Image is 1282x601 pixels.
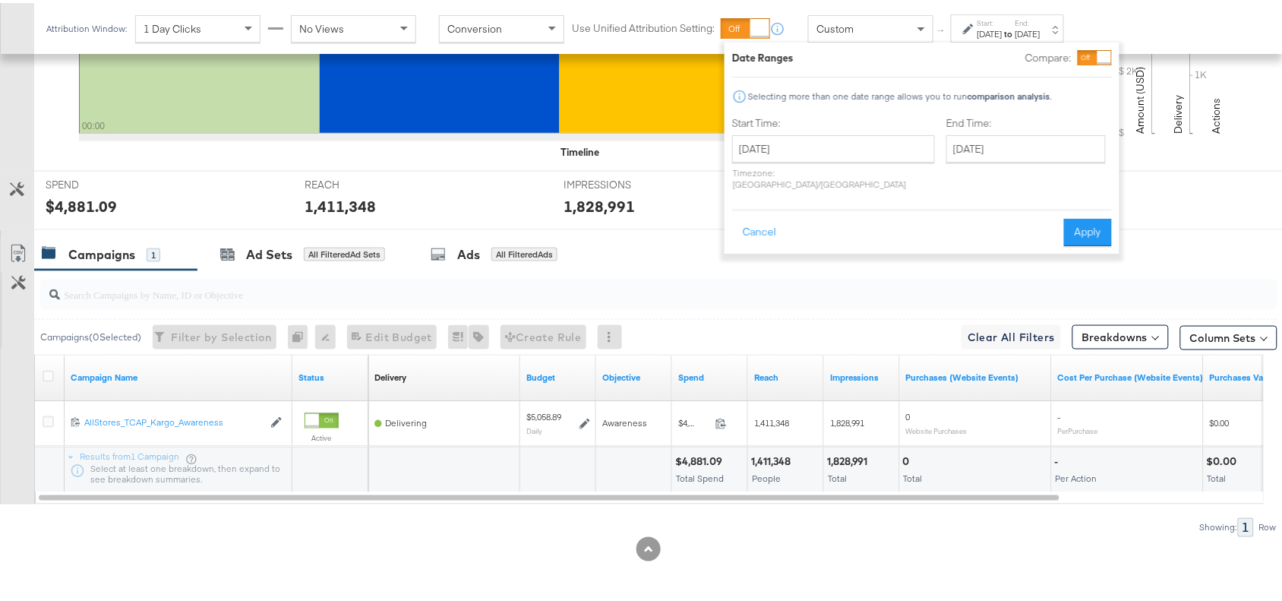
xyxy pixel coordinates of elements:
[1058,424,1098,433] sub: Per Purchase
[526,409,561,421] div: $5,058.89
[246,243,292,261] div: Ad Sets
[457,243,480,261] div: Ads
[747,88,1053,99] div: Selecting more than one date range allows you to run .
[961,322,1061,346] button: Clear All Filters
[968,325,1055,344] span: Clear All Filters
[46,175,159,189] span: SPEND
[572,18,715,33] label: Use Unified Attribution Setting:
[305,192,376,214] div: 1,411,348
[1134,64,1148,131] text: Amount (USD)
[147,245,160,259] div: 1
[904,470,923,482] span: Total
[906,369,1046,381] a: The number of times a purchase was made tracked by your Custom Audience pixel on your website aft...
[827,452,873,467] div: 1,828,991
[977,15,1003,25] label: Start:
[1180,323,1277,347] button: Column Sets
[678,415,709,426] span: $4,881.09
[602,415,647,426] span: Awareness
[46,192,117,214] div: $4,881.09
[732,113,935,128] label: Start Time:
[288,322,315,346] div: 0
[564,175,677,189] span: IMPRESSIONS
[385,415,427,426] span: Delivering
[1025,48,1072,62] label: Compare:
[678,369,742,381] a: The total amount spent to date.
[752,470,781,482] span: People
[1003,25,1015,36] strong: to
[1072,322,1169,346] button: Breakdowns
[676,470,724,482] span: Total Spend
[1056,470,1097,482] span: Per Action
[305,175,418,189] span: REACH
[491,245,557,258] div: All Filtered Ads
[754,369,818,381] a: The number of people your ad was served to.
[903,452,914,467] div: 0
[305,431,339,441] label: Active
[830,369,894,381] a: The number of times your ad was served. On mobile apps an ad is counted as served the first time ...
[1238,515,1254,534] div: 1
[304,245,385,258] div: All Filtered Ad Sets
[46,21,128,31] div: Attribution Window:
[732,48,794,62] div: Date Ranges
[968,87,1050,99] strong: comparison analysis
[1207,452,1242,467] div: $0.00
[447,19,502,33] span: Conversion
[560,142,599,157] div: Timeline
[830,415,865,426] span: 1,828,991
[977,25,1003,37] div: [DATE]
[906,409,911,420] span: 0
[144,19,201,33] span: 1 Day Clicks
[40,327,141,341] div: Campaigns ( 0 Selected)
[1199,520,1238,530] div: Showing:
[84,414,263,427] a: AllStores_TCAP_Kargo_Awareness
[1258,520,1277,530] div: Row
[816,19,854,33] span: Custom
[946,113,1112,128] label: End Time:
[68,243,135,261] div: Campaigns
[374,369,406,381] a: Reflects the ability of your Ad Campaign to achieve delivery based on ad states, schedule and bud...
[754,415,789,426] span: 1,411,348
[1210,415,1230,426] span: $0.00
[84,414,263,426] div: AllStores_TCAP_Kargo_Awareness
[298,369,362,381] a: Shows the current state of your Ad Campaign.
[732,164,935,187] p: Timezone: [GEOGRAPHIC_DATA]/[GEOGRAPHIC_DATA]
[1055,452,1063,467] div: -
[1064,216,1112,243] button: Apply
[299,19,344,33] span: No Views
[828,470,847,482] span: Total
[732,216,787,243] button: Cancel
[1015,25,1040,37] div: [DATE]
[1210,95,1224,131] text: Actions
[374,369,406,381] div: Delivery
[906,424,968,433] sub: Website Purchases
[935,26,949,31] span: ↑
[60,270,1165,300] input: Search Campaigns by Name, ID or Objective
[526,369,590,381] a: The maximum amount you're willing to spend on your ads, on average each day or over the lifetime ...
[1208,470,1227,482] span: Total
[564,192,635,214] div: 1,828,991
[1058,409,1061,420] span: -
[526,424,542,433] sub: Daily
[675,452,727,467] div: $4,881.09
[1058,369,1204,381] a: The average cost for each purchase tracked by your Custom Audience pixel on your website after pe...
[751,452,795,467] div: 1,411,348
[1172,92,1186,131] text: Delivery
[71,369,286,381] a: Your campaign name.
[1015,15,1040,25] label: End:
[602,369,666,381] a: Your campaign's objective.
